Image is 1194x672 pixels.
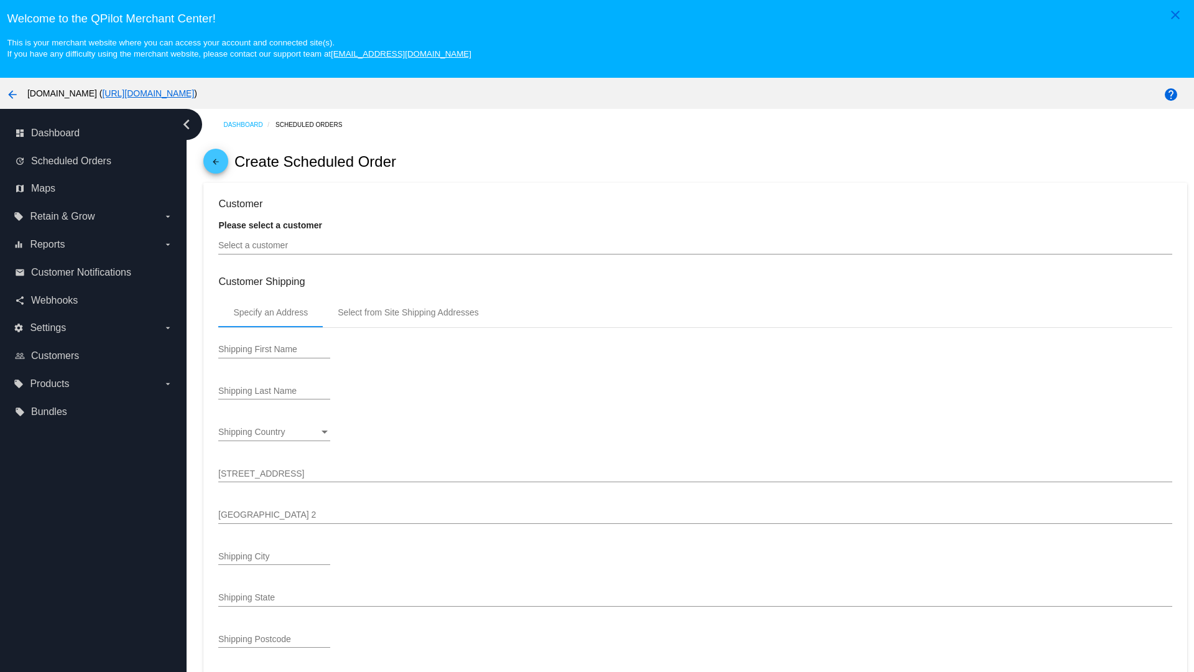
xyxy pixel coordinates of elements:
span: Reports [30,239,65,250]
mat-select: Shipping Country [218,427,330,437]
h2: Create Scheduled Order [234,153,396,170]
a: share Webhooks [15,291,173,310]
span: Customer Notifications [31,267,131,278]
h3: Customer [218,198,1172,210]
mat-icon: close [1168,7,1183,22]
a: people_outline Customers [15,346,173,366]
i: arrow_drop_down [163,212,173,222]
i: map [15,184,25,194]
i: chevron_left [177,114,197,134]
input: Shipping First Name [218,345,330,355]
i: local_offer [14,212,24,222]
h3: Welcome to the QPilot Merchant Center! [7,12,1187,26]
i: dashboard [15,128,25,138]
i: share [15,296,25,306]
mat-icon: help [1164,87,1178,102]
i: settings [14,323,24,333]
a: email Customer Notifications [15,263,173,282]
span: Customers [31,350,79,362]
i: email [15,268,25,278]
i: local_offer [14,379,24,389]
i: people_outline [15,351,25,361]
span: Bundles [31,406,67,418]
input: Shipping State [218,593,1172,603]
input: Shipping Street 1 [218,469,1172,479]
a: Dashboard [223,115,275,134]
strong: Please select a customer [218,220,322,230]
input: Select a customer [218,241,1172,251]
a: [URL][DOMAIN_NAME] [102,88,194,98]
input: Shipping Street 2 [218,510,1172,520]
i: arrow_drop_down [163,323,173,333]
i: arrow_drop_down [163,379,173,389]
div: Specify an Address [233,307,308,317]
span: Maps [31,183,55,194]
i: local_offer [15,407,25,417]
i: update [15,156,25,166]
span: Products [30,378,69,390]
h3: Customer Shipping [218,276,1172,287]
a: [EMAIL_ADDRESS][DOMAIN_NAME] [331,49,471,58]
span: Settings [30,322,66,334]
i: arrow_drop_down [163,240,173,250]
span: Dashboard [31,128,80,139]
span: Shipping Country [218,427,285,437]
input: Shipping City [218,552,330,562]
mat-icon: arrow_back [5,87,20,102]
span: Retain & Grow [30,211,95,222]
span: Scheduled Orders [31,156,111,167]
mat-icon: arrow_back [208,157,223,172]
small: This is your merchant website where you can access your account and connected site(s). If you hav... [7,38,471,58]
a: Scheduled Orders [275,115,353,134]
span: Webhooks [31,295,78,306]
a: update Scheduled Orders [15,151,173,171]
a: map Maps [15,179,173,198]
a: dashboard Dashboard [15,123,173,143]
input: Shipping Last Name [218,386,330,396]
i: equalizer [14,240,24,250]
div: Select from Site Shipping Addresses [338,307,478,317]
input: Shipping Postcode [218,635,330,645]
span: [DOMAIN_NAME] ( ) [27,88,197,98]
a: local_offer Bundles [15,402,173,422]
